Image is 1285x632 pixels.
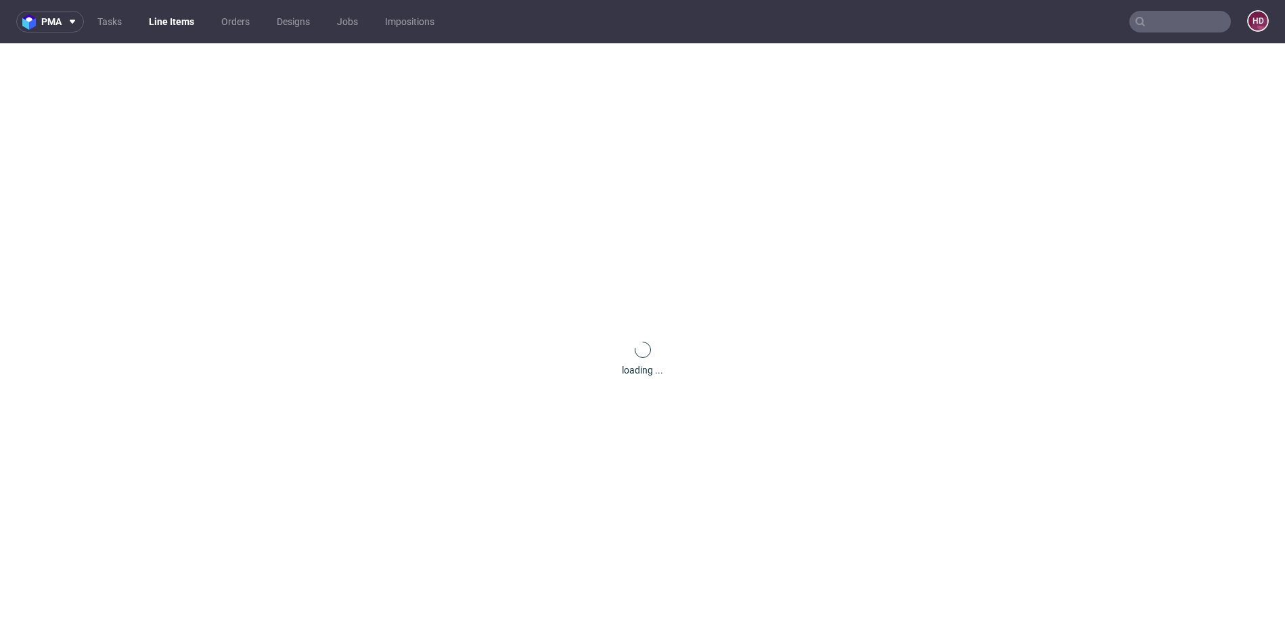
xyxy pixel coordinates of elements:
a: Tasks [89,11,130,32]
a: Line Items [141,11,202,32]
figcaption: HD [1248,12,1267,30]
button: pma [16,11,84,32]
a: Impositions [377,11,443,32]
span: pma [41,17,62,26]
div: loading ... [622,363,663,377]
a: Designs [269,11,318,32]
img: logo [22,14,41,30]
a: Jobs [329,11,366,32]
a: Orders [213,11,258,32]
